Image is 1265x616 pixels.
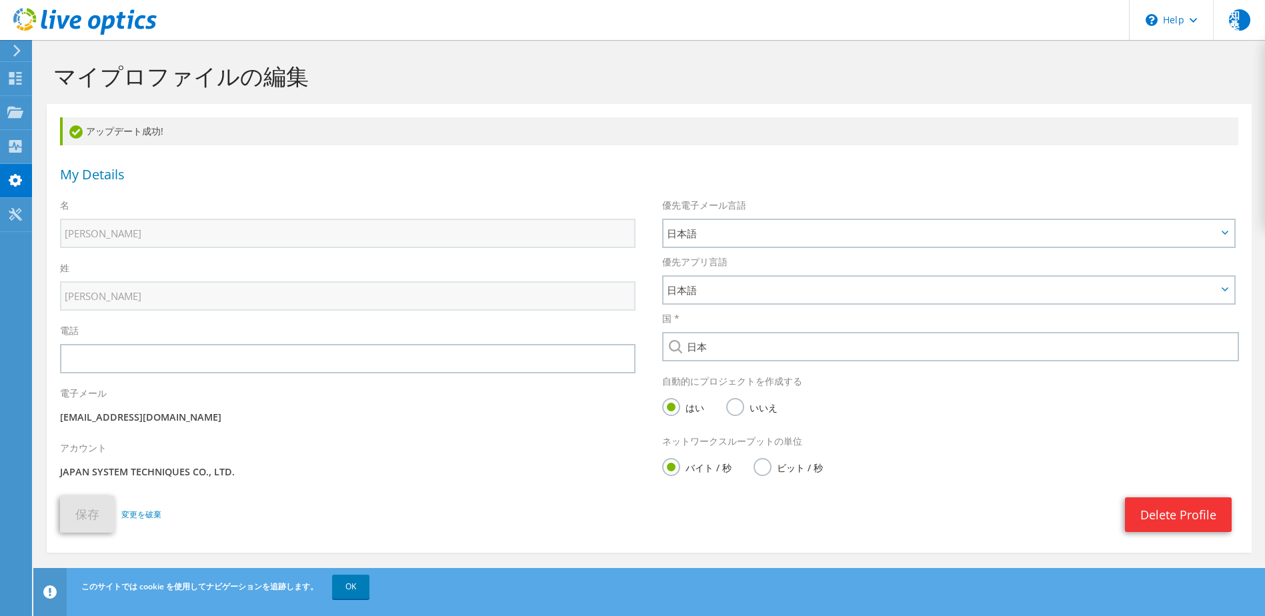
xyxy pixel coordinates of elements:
button: 保存 [60,496,115,533]
h1: My Details [60,168,1232,181]
label: 自動的にプロジェクトを作成する [662,375,802,388]
span: 知桑 [1229,9,1250,31]
p: [EMAIL_ADDRESS][DOMAIN_NAME] [60,410,636,425]
svg: \n [1146,14,1158,26]
span: 日本語 [667,225,1217,241]
label: 電話 [60,324,79,337]
label: 優先アプリ言語 [662,255,728,269]
label: ネットワークスループットの単位 [662,435,802,448]
label: アカウント [60,441,107,455]
label: バイト / 秒 [662,458,732,475]
div: アップデート成功! [60,117,1238,145]
label: 姓 [60,261,69,275]
h1: マイプロファイルの編集 [53,62,1238,90]
p: JAPAN SYSTEM TECHNIQUES CO., LTD. [60,465,636,479]
span: このサイトでは cookie を使用してナビゲーションを追跡します。 [81,581,318,592]
label: はい [662,398,704,415]
span: 日本語 [667,282,1217,298]
label: ビット / 秒 [754,458,823,475]
label: 電子メール [60,387,107,400]
label: いいえ [726,398,778,415]
label: 優先電子メール言語 [662,199,746,212]
label: 名 [60,199,69,212]
a: 変更を破棄 [121,507,161,522]
a: Delete Profile [1125,497,1232,532]
a: OK [332,575,369,599]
